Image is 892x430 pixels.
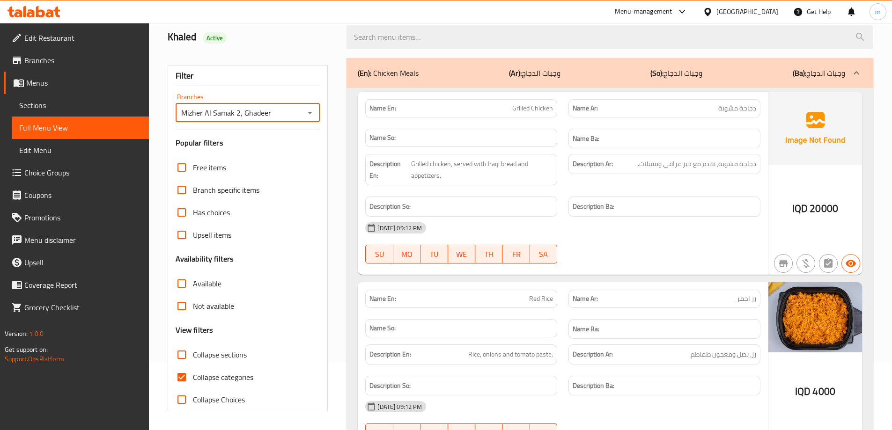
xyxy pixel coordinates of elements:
[875,7,881,17] span: m
[193,300,234,312] span: Not available
[795,382,811,401] span: IQD
[420,245,448,263] button: TU
[203,34,227,43] span: Active
[193,394,245,405] span: Collapse Choices
[24,234,141,246] span: Menu disclaimer
[24,279,141,291] span: Coverage Report
[393,245,420,263] button: MO
[718,103,756,113] span: دجاجة مشوية
[374,402,426,411] span: [DATE] 09:12 PM
[24,212,141,223] span: Promotions
[512,103,553,113] span: Grilled Chicken
[358,66,371,80] b: (En):
[5,353,64,365] a: Support.OpsPlatform
[509,66,522,80] b: (Ar):
[365,245,393,263] button: SU
[841,254,860,273] button: Available
[176,138,320,148] h3: Popular filters
[573,323,599,335] strong: Name Ba:
[475,245,502,263] button: TH
[573,201,614,212] strong: Description Ba:
[369,349,411,360] strong: Description En:
[193,207,230,218] span: Has choices
[346,58,873,88] div: (En): Chicken Meals(Ar):وجبات الدجاج(So):وجبات الدجاج(Ba):وجبات الدجاج
[650,67,702,79] p: وجبات الدجاج
[573,103,598,113] strong: Name Ar:
[615,6,672,17] div: Menu-management
[4,161,149,184] a: Choice Groups
[573,380,614,392] strong: Description Ba:
[424,248,444,261] span: TU
[4,229,149,251] a: Menu disclaimer
[193,372,253,383] span: Collapse categories
[26,77,141,88] span: Menus
[468,349,553,360] span: Rice, onions and tomato paste.
[19,122,141,133] span: Full Menu View
[4,72,149,94] a: Menus
[573,158,613,170] strong: Description Ar:
[24,189,141,201] span: Coupons
[793,66,806,80] b: (Ba):
[768,282,862,352] img: Tajhezat_Al_Yarmoul_Al_Gh638772770614781858.jpg
[819,254,838,273] button: Not has choices
[12,94,149,117] a: Sections
[369,103,396,113] strong: Name En:
[4,274,149,296] a: Coverage Report
[176,254,234,264] h3: Availability filters
[176,66,320,86] div: Filter
[774,254,793,273] button: Not branch specific item
[29,328,44,340] span: 1.0.0
[529,294,553,304] span: Red Rice
[369,294,396,304] strong: Name En:
[4,184,149,206] a: Coupons
[448,245,475,263] button: WE
[24,257,141,268] span: Upsell
[369,158,409,181] strong: Description En:
[358,67,419,79] p: Chicken Meals
[509,67,560,79] p: وجبات الدجاج
[792,199,808,218] span: IQD
[12,117,149,139] a: Full Menu View
[369,380,411,392] strong: Description So:
[716,7,778,17] div: [GEOGRAPHIC_DATA]
[303,106,317,119] button: Open
[534,248,553,261] span: SA
[193,229,231,241] span: Upsell items
[176,325,214,335] h3: View filters
[24,302,141,313] span: Grocery Checklist
[346,25,873,49] input: search
[369,133,396,143] strong: Name So:
[638,158,756,170] span: دجاجة مشوية, تقدم مع خبز عراقي ومقبلات.
[768,92,862,165] img: Ae5nvW7+0k+MAAAAAElFTkSuQmCC
[506,248,526,261] span: FR
[397,248,417,261] span: MO
[4,251,149,274] a: Upsell
[168,30,336,44] h2: Khaled
[369,248,389,261] span: SU
[796,254,815,273] button: Purchased item
[411,158,553,181] span: Grilled chicken, served with Iraqi bread and appetizers.
[4,49,149,72] a: Branches
[650,66,663,80] b: (So):
[193,349,247,360] span: Collapse sections
[573,133,599,145] strong: Name Ba:
[452,248,472,261] span: WE
[19,100,141,111] span: Sections
[5,328,28,340] span: Version:
[193,184,259,196] span: Branch specific items
[369,323,396,333] strong: Name So:
[573,349,613,360] strong: Description Ar:
[810,199,838,218] span: 20000
[812,382,835,401] span: 4000
[689,349,756,360] span: رز, بصل ومعجون طماطم.
[24,167,141,178] span: Choice Groups
[12,139,149,161] a: Edit Menu
[4,206,149,229] a: Promotions
[374,224,426,233] span: [DATE] 09:12 PM
[19,145,141,156] span: Edit Menu
[4,27,149,49] a: Edit Restaurant
[193,162,226,173] span: Free items
[479,248,499,261] span: TH
[193,278,221,289] span: Available
[4,296,149,319] a: Grocery Checklist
